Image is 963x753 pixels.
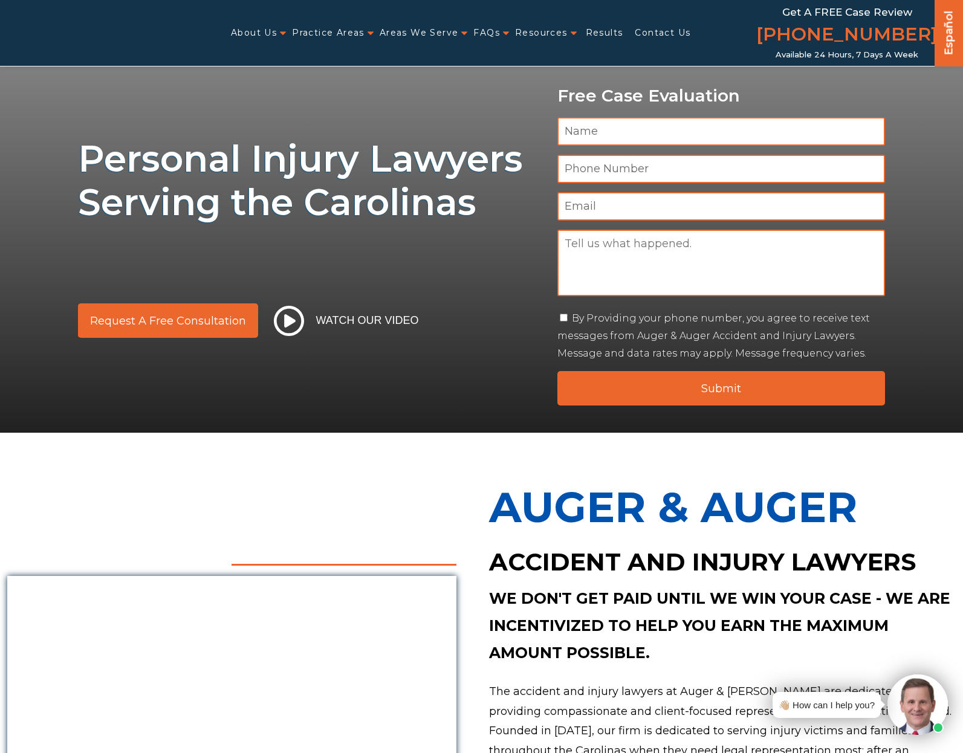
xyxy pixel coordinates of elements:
button: Watch Our Video [270,305,423,337]
a: Request a Free Consultation [78,303,258,338]
a: Areas We Serve [380,21,459,45]
h1: Personal Injury Lawyers Serving the Carolinas [78,137,543,224]
label: By Providing your phone number, you agree to receive text messages from Auger & Auger Accident an... [557,312,870,359]
span: Request a Free Consultation [90,315,246,326]
p: Auger & Auger [489,469,956,545]
a: Practice Areas [292,21,365,45]
a: [PHONE_NUMBER] [756,21,938,50]
input: Phone Number [557,155,886,183]
p: Free Case Evaluation [557,86,886,105]
img: sub text [78,230,432,276]
input: Submit [557,371,886,406]
h2: Accident and Injury Lawyers [489,545,956,579]
img: Auger & Auger Accident and Injury Lawyers Logo [7,21,166,45]
span: Available 24 Hours, 7 Days a Week [776,50,918,60]
p: We don't get paid until we win your case - we are incentivized to help you earn the maximum amoun... [489,585,956,667]
a: FAQs [473,21,500,45]
a: Resources [515,21,568,45]
a: Results [586,21,623,45]
div: 👋🏼 How can I help you? [779,697,875,713]
input: Email [557,192,886,221]
input: Name [557,117,886,146]
a: About Us [231,21,277,45]
span: Get a FREE Case Review [782,6,912,18]
img: Intaker widget Avatar [887,674,948,735]
a: Contact Us [635,21,690,45]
